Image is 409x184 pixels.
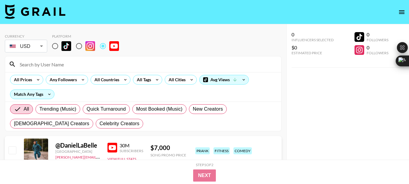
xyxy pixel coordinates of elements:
div: 0 [367,45,388,51]
div: All Cities [165,75,187,84]
iframe: Drift Widget Chat Controller [379,154,402,177]
div: fitness [213,147,230,154]
div: Estimated Price [292,51,334,55]
button: View Full Stats [107,157,136,161]
button: open drawer [396,6,408,18]
img: Grail Talent [5,4,65,19]
span: All [24,105,29,113]
input: Search by User Name [16,59,278,69]
span: New Creators [193,105,223,113]
div: Platform [52,34,124,38]
span: Most Booked (Music) [136,105,183,113]
div: Step 1 of 2 [196,162,213,167]
div: Currency [5,34,47,38]
img: YouTube [107,143,117,152]
div: USD [6,41,46,52]
div: 0 [292,32,334,38]
div: 0 [367,32,388,38]
span: Quick Turnaround [87,105,126,113]
div: prank [195,147,210,154]
div: Any Followers [46,75,78,84]
div: $ 7,000 [150,144,186,152]
div: Match Any Tags [10,90,54,99]
div: Avg Views [200,75,249,84]
div: Followers [367,38,388,42]
div: All Prices [10,75,33,84]
button: Next [193,169,216,182]
span: Trending (Music) [39,105,76,113]
div: All Countries [91,75,120,84]
div: [GEOGRAPHIC_DATA] [55,149,100,154]
div: Subscribers [120,149,143,153]
div: @ DanielLaBelle [55,142,100,149]
div: 30M [120,142,143,149]
div: $0 [292,45,334,51]
span: [DEMOGRAPHIC_DATA] Creators [14,120,89,127]
div: Influencers Selected [292,38,334,42]
div: comedy [233,147,252,154]
a: [PERSON_NAME][EMAIL_ADDRESS][DOMAIN_NAME] [55,154,145,159]
img: Instagram [85,41,95,51]
img: YouTube [109,41,119,51]
div: Followers [367,51,388,55]
img: TikTok [61,41,71,51]
div: Song Promo Price [150,153,186,157]
div: All Tags [133,75,152,84]
span: Celebrity Creators [100,120,140,127]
